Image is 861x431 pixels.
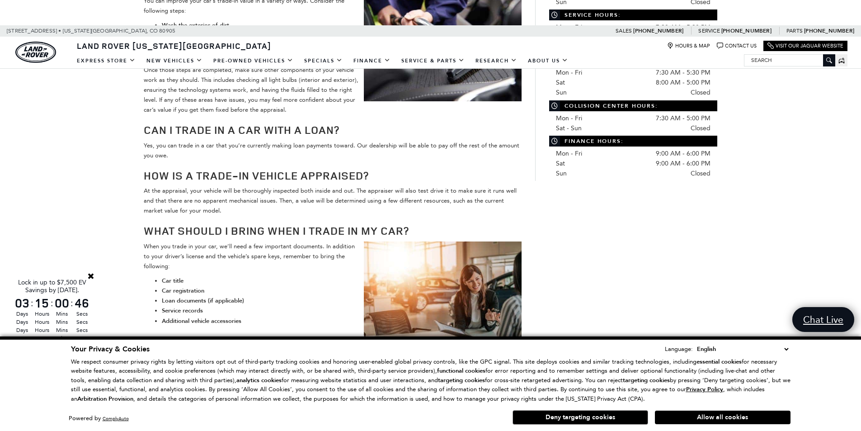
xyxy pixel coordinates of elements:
[556,114,582,122] span: Mon - Fri
[513,410,648,425] button: Deny targeting cookies
[53,326,71,334] span: Mins
[556,89,567,96] span: Sun
[556,124,582,132] span: Sat - Sun
[51,296,53,310] span: :
[667,43,710,49] a: Hours & Map
[14,310,31,318] span: Days
[144,65,522,115] p: Once those steps are completed, make sure other components of your vehicle work as they should. T...
[686,385,723,393] u: Privacy Policy
[208,53,299,69] a: Pre-Owned Vehicles
[18,279,86,294] span: Lock in up to $7,500 EV Savings by [DATE].
[33,318,51,326] span: Hours
[31,296,33,310] span: :
[73,334,90,342] span: Secs
[15,42,56,63] img: Land Rover
[549,100,717,111] span: Collision Center Hours:
[792,307,854,332] a: Chat Live
[73,297,90,309] span: 46
[556,188,710,256] iframe: Dealer location map
[556,79,565,86] span: Sat
[698,28,720,34] span: Service
[348,53,396,69] a: Finance
[71,53,141,69] a: EXPRESS STORE
[14,318,31,326] span: Days
[144,124,522,136] h2: Can I Trade in a Car With a Loan?
[616,28,632,34] span: Sales
[396,53,470,69] a: Service & Parts
[438,376,485,384] strong: targeting cookies
[556,150,582,157] span: Mon - Fri
[71,40,277,51] a: Land Rover [US_STATE][GEOGRAPHIC_DATA]
[53,297,71,309] span: 00
[144,170,522,181] h2: How Is a Trade-in Vehicle Appraised?
[33,326,51,334] span: Hours
[141,53,208,69] a: New Vehicles
[159,25,175,37] span: 80905
[71,344,150,354] span: Your Privacy & Cookies
[744,55,835,66] input: Search
[144,141,522,161] p: Yes, you can trade in a car that you’re currently making loan payments toward. Our dealership wil...
[73,310,90,318] span: Secs
[656,78,710,88] span: 8:00 AM - 5:00 PM
[63,25,148,37] span: [US_STATE][GEOGRAPHIC_DATA],
[721,27,772,34] a: [PHONE_NUMBER]
[767,43,843,49] a: Visit Our Jaguar Website
[691,88,710,98] span: Closed
[15,42,56,63] a: land-rover
[665,346,693,352] div: Language:
[53,310,71,318] span: Mins
[77,395,133,403] strong: Arbitration Provision
[556,170,567,177] span: Sun
[656,68,710,78] span: 7:30 AM - 5:30 PM
[71,53,574,69] nav: Main Navigation
[633,27,683,34] a: [PHONE_NUMBER]
[33,310,51,318] span: Hours
[364,242,522,347] img: Finance A New Vehicle Today
[77,40,271,51] span: Land Rover [US_STATE][GEOGRAPHIC_DATA]
[87,272,95,280] a: Close
[623,376,670,384] strong: targeting cookies
[71,296,73,310] span: :
[299,53,348,69] a: Specials
[33,297,51,309] span: 15
[150,25,158,37] span: CO
[799,313,848,326] span: Chat Live
[144,242,522,271] p: When you trade in your car, we’ll need a few important documents. In addition to your driver’s li...
[549,136,717,147] span: Finance Hours:
[437,367,485,375] strong: functional cookies
[162,287,204,295] strong: Car registration
[53,318,71,326] span: Mins
[695,344,790,354] select: Language Select
[686,386,723,393] a: Privacy Policy
[73,326,90,334] span: Secs
[656,114,710,123] span: 7:30 AM - 5:00 PM
[162,307,203,315] strong: Service records
[656,159,710,169] span: 9:00 AM - 6:00 PM
[236,376,282,384] strong: analytics cookies
[71,357,790,404] p: We respect consumer privacy rights by letting visitors opt out of third-party tracking cookies an...
[73,318,90,326] span: Secs
[656,149,710,159] span: 9:00 AM - 6:00 PM
[103,416,129,422] a: ComplyAuto
[162,277,183,285] strong: Car title
[33,334,51,342] span: Hours
[144,225,522,237] h2: What Should I Bring When I Trade in My Car?
[556,69,582,76] span: Mon - Fri
[144,186,522,216] p: At the appraisal, your vehicle will be thoroughly inspected both inside and out. The appraiser wi...
[655,411,790,424] button: Allow all cookies
[14,326,31,334] span: Days
[14,334,31,342] span: Days
[162,317,241,325] strong: Additional vehicle accessories
[691,123,710,133] span: Closed
[696,358,742,366] strong: essential cookies
[804,27,854,34] a: [PHONE_NUMBER]
[717,43,757,49] a: Contact Us
[162,297,244,305] strong: Loan documents (if applicable)
[522,53,574,69] a: About Us
[786,28,803,34] span: Parts
[7,25,61,37] span: [STREET_ADDRESS] •
[470,53,522,69] a: Research
[14,297,31,309] span: 03
[7,28,175,34] a: [STREET_ADDRESS] • [US_STATE][GEOGRAPHIC_DATA], CO 80905
[53,334,71,342] span: Mins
